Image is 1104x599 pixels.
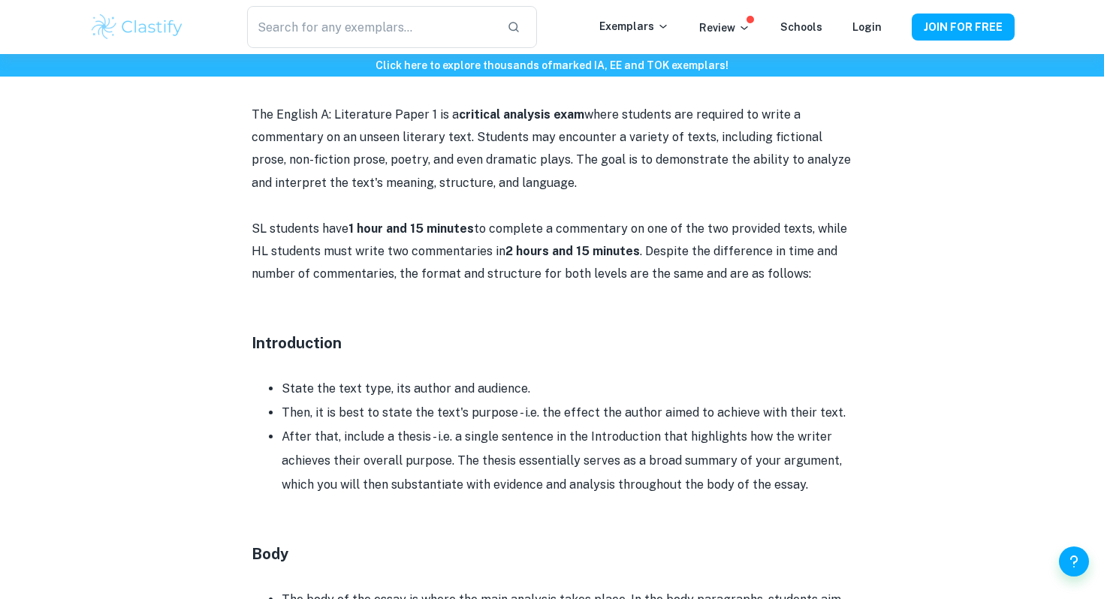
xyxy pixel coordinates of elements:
li: Then, it is best to state the text's purpose - i.e. the effect the author aimed to achieve with t... [282,401,852,425]
strong: 2 hours and 15 minutes [505,244,640,258]
li: State the text type, its author and audience. [282,377,852,401]
button: Help and Feedback [1059,546,1089,576]
a: Login [852,21,882,33]
h4: Body [252,543,852,565]
button: JOIN FOR FREE [912,14,1015,41]
input: Search for any exemplars... [247,6,495,48]
h6: Click here to explore thousands of marked IA, EE and TOK exemplars ! [3,57,1101,74]
p: Review [699,20,750,36]
strong: critical analysis exam [459,107,584,122]
img: Clastify logo [89,12,185,42]
p: Exemplars [599,18,669,35]
p: The English A: Literature Paper 1 is a where students are required to write a commentary on an un... [252,104,852,195]
p: SL students have to complete a commentary on one of the two provided texts, while HL students mus... [252,218,852,286]
a: Schools [780,21,822,33]
strong: 1 hour and 15 minutes [348,221,474,236]
strong: Introduction [252,334,342,352]
li: After that, include a thesis - i.e. a single sentence in the Introduction that highlights how the... [282,425,852,497]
